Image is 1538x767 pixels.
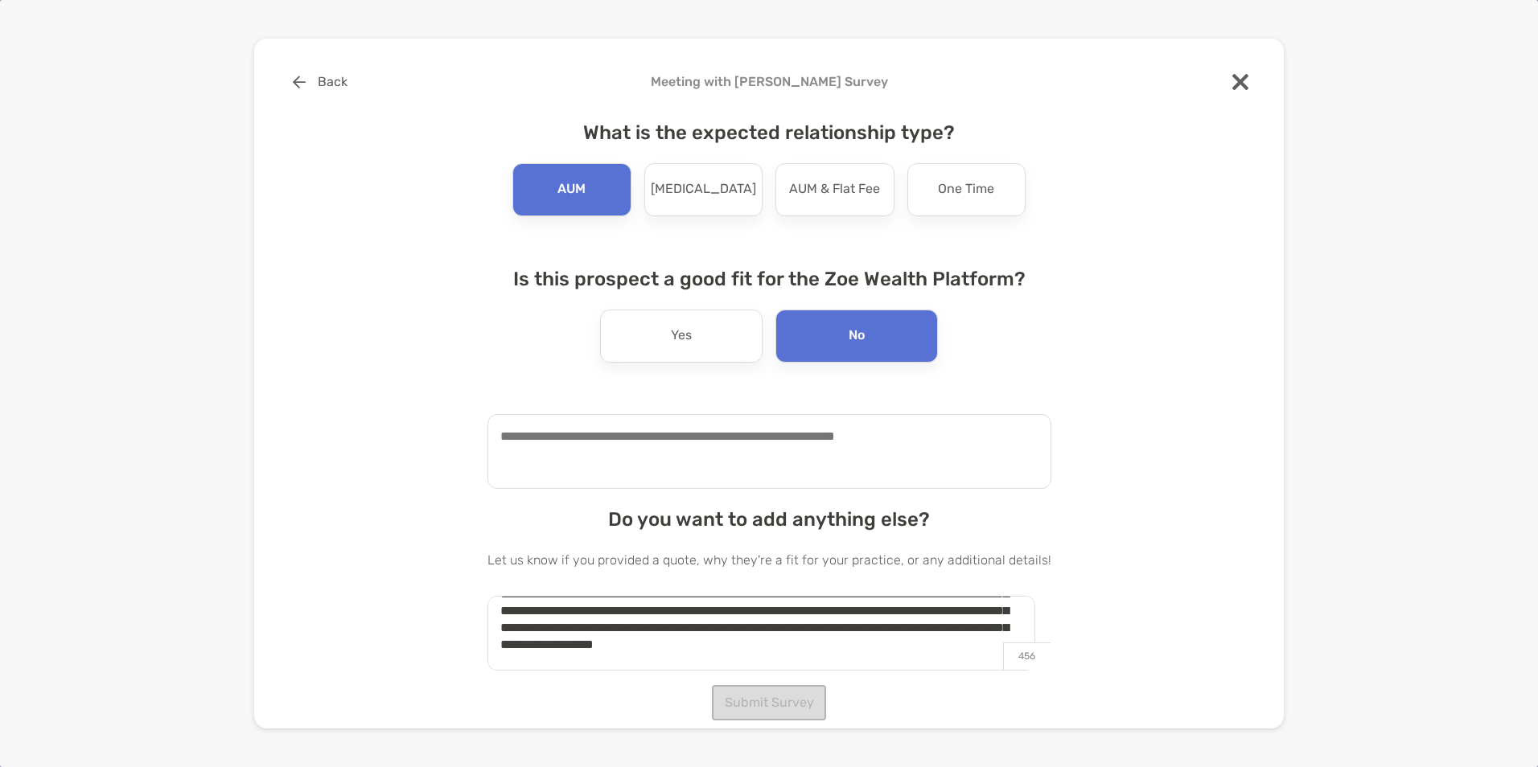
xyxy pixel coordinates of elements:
p: AUM & Flat Fee [789,177,880,203]
p: One Time [938,177,994,203]
button: Back [280,64,360,100]
p: No [849,323,865,349]
img: button icon [293,76,306,88]
h4: Meeting with [PERSON_NAME] Survey [280,74,1258,89]
img: close modal [1232,74,1248,90]
h4: Do you want to add anything else? [487,508,1051,531]
p: Yes [671,323,692,349]
h4: What is the expected relationship type? [487,121,1051,144]
p: Let us know if you provided a quote, why they're a fit for your practice, or any additional details! [487,550,1051,570]
h4: Is this prospect a good fit for the Zoe Wealth Platform? [487,268,1051,290]
p: 456 [1003,642,1051,670]
p: [MEDICAL_DATA] [651,177,756,203]
p: AUM [557,177,586,203]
